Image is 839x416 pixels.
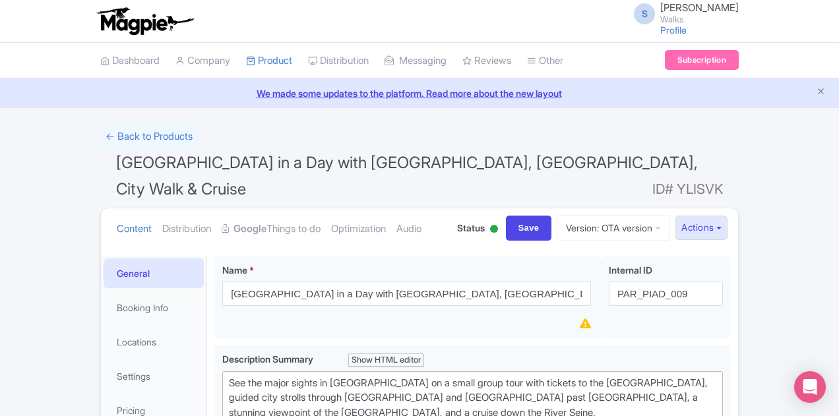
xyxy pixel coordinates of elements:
span: [PERSON_NAME] [660,1,739,14]
a: Audio [396,208,421,250]
a: Locations [104,327,204,357]
small: Walks [660,15,739,24]
a: General [104,258,204,288]
span: [GEOGRAPHIC_DATA] in a Day with [GEOGRAPHIC_DATA], [GEOGRAPHIC_DATA], City Walk & Cruise [116,153,698,198]
button: Actions [675,216,728,240]
a: Settings [104,361,204,391]
input: Save [506,216,552,241]
a: Dashboard [100,43,160,79]
a: Reviews [462,43,511,79]
a: S [PERSON_NAME] Walks [626,3,739,24]
a: Product [246,43,292,79]
div: Show HTML editor [348,353,424,367]
a: Profile [660,24,687,36]
a: Company [175,43,230,79]
span: ID# YLISVK [652,176,723,202]
strong: Google [233,222,266,237]
a: Distribution [308,43,369,79]
a: Content [117,208,152,250]
span: Status [457,221,485,235]
span: Internal ID [609,264,652,276]
a: We made some updates to the platform. Read more about the new layout [8,86,831,100]
a: Optimization [331,208,386,250]
a: Version: OTA version [557,215,670,241]
div: Open Intercom Messenger [794,371,826,403]
a: Subscription [665,50,739,70]
div: Active [487,220,501,240]
span: S [634,3,655,24]
span: Description Summary [222,353,315,365]
a: Booking Info [104,293,204,322]
a: Other [527,43,563,79]
a: Messaging [385,43,447,79]
a: Distribution [162,208,211,250]
a: ← Back to Products [100,124,198,150]
button: Close announcement [816,85,826,100]
img: logo-ab69f6fb50320c5b225c76a69d11143b.png [94,7,196,36]
a: GoogleThings to do [222,208,321,250]
span: Name [222,264,247,276]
